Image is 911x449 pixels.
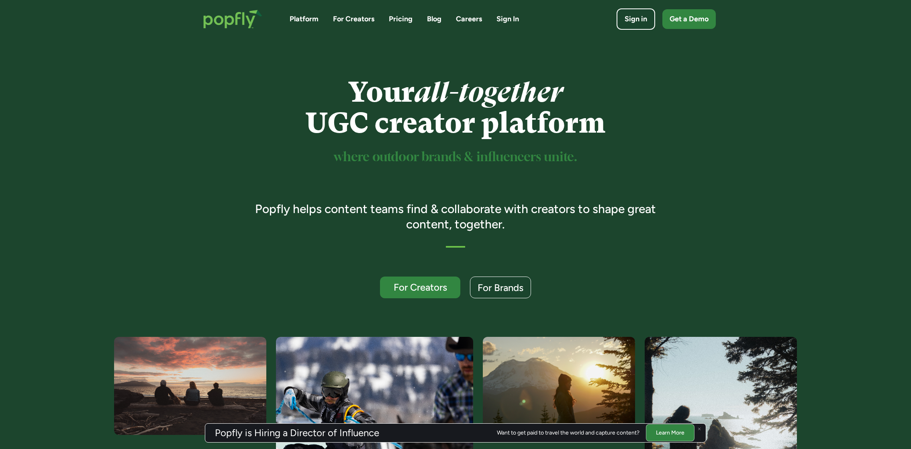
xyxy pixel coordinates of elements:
[415,76,563,109] em: all-together
[215,428,379,438] h3: Popfly is Hiring a Director of Influence
[333,14,374,24] a: For Creators
[617,8,655,30] a: Sign in
[456,14,482,24] a: Careers
[334,151,577,164] sup: where outdoor brands & influencers unite.
[625,14,647,24] div: Sign in
[389,14,413,24] a: Pricing
[478,283,523,293] div: For Brands
[387,282,453,292] div: For Creators
[670,14,709,24] div: Get a Demo
[244,201,668,232] h3: Popfly helps content teams find & collaborate with creators to shape great content, together.
[380,277,460,298] a: For Creators
[244,77,668,139] h1: Your UGC creator platform
[290,14,319,24] a: Platform
[662,9,716,29] a: Get a Demo
[195,2,270,37] a: home
[496,14,519,24] a: Sign In
[646,424,694,441] a: Learn More
[427,14,441,24] a: Blog
[497,430,639,436] div: Want to get paid to travel the world and capture content?
[470,277,531,298] a: For Brands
